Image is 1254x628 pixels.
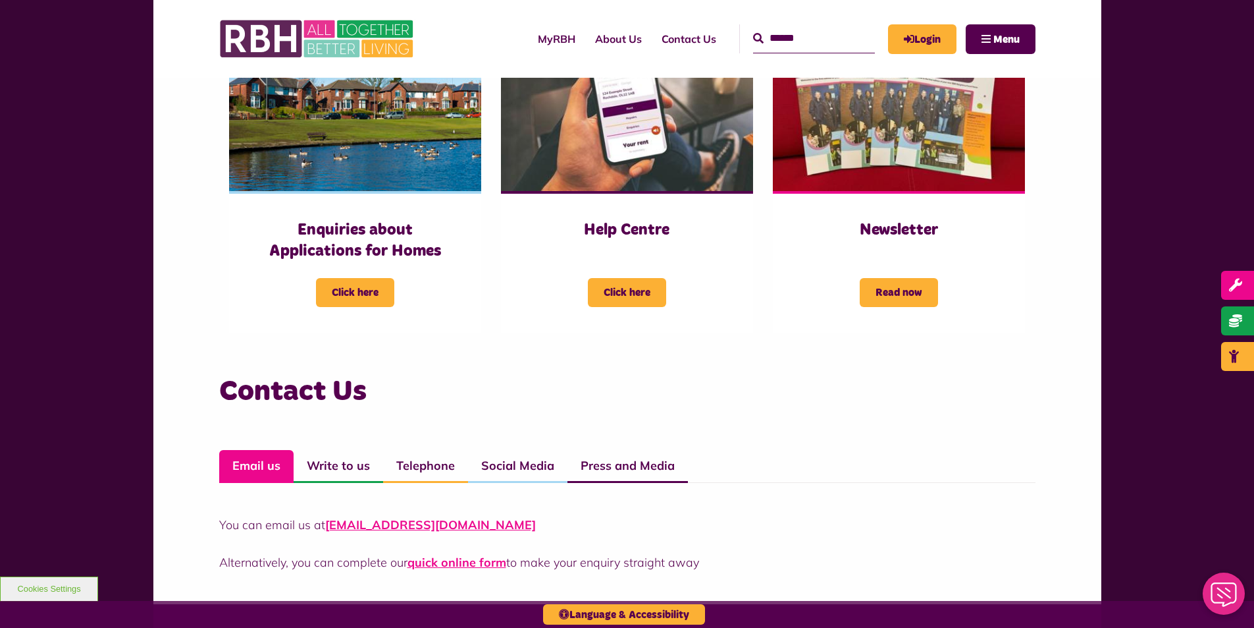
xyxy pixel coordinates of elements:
a: About Us [585,21,652,57]
button: Navigation [966,24,1035,54]
a: MyRBH [888,24,956,54]
a: Social Media [468,450,567,483]
a: Contact Us [652,21,726,57]
span: Click here [588,278,666,307]
a: quick online form [407,555,506,570]
a: Press and Media [567,450,688,483]
img: Dewhirst Rd 03 [229,34,481,192]
img: RBH Newsletter Copies [773,34,1025,192]
iframe: Netcall Web Assistant for live chat [1195,569,1254,628]
button: Language & Accessibility [543,604,705,625]
a: [EMAIL_ADDRESS][DOMAIN_NAME] [325,517,536,532]
a: Help Centre Click here [501,34,753,333]
h3: Newsletter [799,220,999,241]
p: Alternatively, you can complete our to make your enquiry straight away [219,554,1035,571]
h3: Contact Us [219,373,1035,411]
span: Menu [993,34,1020,45]
h3: Help Centre [527,220,727,241]
input: Search [753,24,875,53]
a: Write to us [294,450,383,483]
a: Newsletter Read now [773,34,1025,333]
a: Telephone [383,450,468,483]
h3: Enquiries about Applications for Homes [255,220,455,261]
span: Click here [316,278,394,307]
img: RBH [219,13,417,65]
a: Enquiries about Applications for Homes Click here [229,34,481,333]
img: Myrbh Man Wth Mobile Correct [501,34,753,192]
p: You can email us at [219,516,1035,534]
span: Read now [860,278,938,307]
a: MyRBH [528,21,585,57]
a: Email us [219,450,294,483]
